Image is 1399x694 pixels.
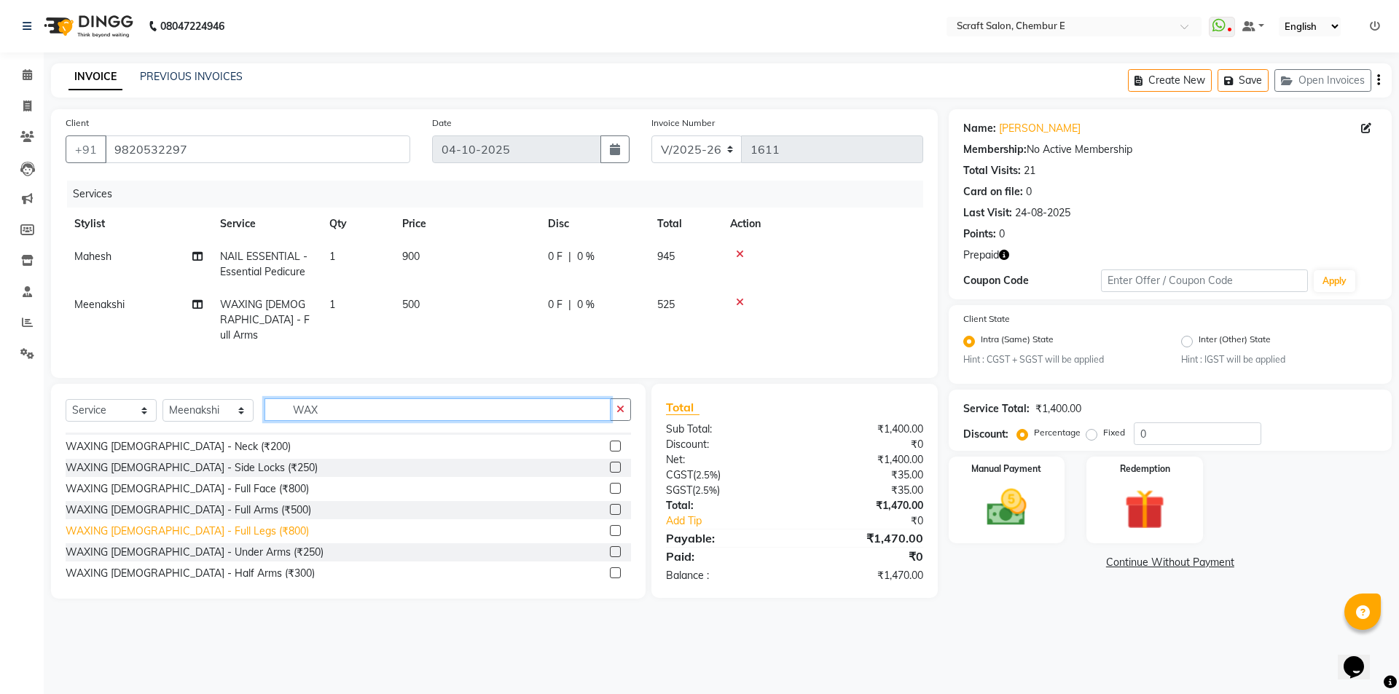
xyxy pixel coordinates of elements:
label: Percentage [1034,426,1081,439]
img: _gift.svg [1112,484,1177,535]
span: SGST [666,484,692,497]
div: WAXING [DEMOGRAPHIC_DATA] - Half Arms (₹300) [66,566,315,581]
div: WAXING [DEMOGRAPHIC_DATA] - Full Face (₹800) [66,481,309,497]
div: Name: [963,121,996,136]
div: ( ) [655,468,794,483]
label: Manual Payment [971,462,1041,476]
span: 2.5% [695,484,717,496]
label: Date [432,117,452,130]
th: Price [393,208,539,240]
div: ₹1,470.00 [794,568,933,583]
th: Total [648,208,721,240]
div: WAXING [DEMOGRAPHIC_DATA] - Full Legs (₹800) [66,524,309,539]
button: Save [1218,69,1269,92]
span: Total [666,400,699,415]
th: Stylist [66,208,211,240]
span: 2.5% [696,469,718,481]
a: INVOICE [68,64,122,90]
a: PREVIOUS INVOICES [140,70,243,83]
img: logo [37,6,137,47]
span: 1 [329,250,335,263]
b: 08047224946 [160,6,224,47]
small: Hint : IGST will be applied [1181,353,1377,366]
button: Create New [1128,69,1212,92]
a: Continue Without Payment [952,555,1389,570]
label: Fixed [1103,426,1125,439]
button: Apply [1314,270,1355,292]
div: ₹1,470.00 [794,529,933,547]
span: CGST [666,468,693,481]
div: ₹0 [794,437,933,452]
div: Points: [963,226,996,242]
span: Mahesh [74,250,111,263]
div: Discount: [655,437,794,452]
div: 24-08-2025 [1015,205,1070,221]
div: No Active Membership [963,142,1377,157]
div: Card on file: [963,184,1023,200]
div: 0 [999,226,1005,242]
th: Qty [321,208,393,240]
span: Meenakshi [74,298,125,311]
span: | [568,297,571,312]
div: ₹1,400.00 [794,452,933,468]
span: 900 [402,250,420,263]
span: WAXING [DEMOGRAPHIC_DATA] - Full Arms [220,298,310,342]
a: Add Tip [655,513,818,529]
div: ₹0 [794,548,933,565]
input: Enter Offer / Coupon Code [1101,269,1308,292]
div: Sub Total: [655,422,794,437]
div: 21 [1024,163,1035,178]
div: ₹0 [818,513,933,529]
div: WAXING [DEMOGRAPHIC_DATA] - Side Locks (₹250) [66,460,318,476]
button: Open Invoices [1274,69,1371,92]
label: Invoice Number [651,117,715,130]
div: WAXING [DEMOGRAPHIC_DATA] - Under Arms (₹250) [66,545,324,560]
th: Disc [539,208,648,240]
div: Discount: [963,427,1008,442]
div: Membership: [963,142,1027,157]
small: Hint : CGST + SGST will be applied [963,353,1159,366]
span: | [568,249,571,264]
img: _cash.svg [974,484,1040,531]
span: 0 % [577,249,595,264]
span: Prepaid [963,248,999,263]
input: Search or Scan [264,398,611,421]
label: Redemption [1120,462,1170,476]
label: Client [66,117,89,130]
div: Total Visits: [963,163,1021,178]
div: WAXING [DEMOGRAPHIC_DATA] - Full Arms (₹500) [66,502,311,518]
span: NAIL ESSENTIAL - Essential Pedicure [220,250,307,278]
label: Inter (Other) State [1199,333,1271,350]
th: Service [211,208,321,240]
a: [PERSON_NAME] [999,121,1081,136]
div: Total: [655,498,794,513]
div: WAXING [DEMOGRAPHIC_DATA] - Neck (₹200) [66,439,291,454]
th: Action [721,208,923,240]
button: +91 [66,135,106,163]
div: Coupon Code [963,273,1101,288]
div: ₹35.00 [794,468,933,483]
div: Payable: [655,529,794,547]
div: Service Total: [963,401,1030,417]
div: ₹1,400.00 [1035,401,1081,417]
input: Search by Name/Mobile/Email/Code [105,135,410,163]
span: 500 [402,298,420,311]
div: ₹1,470.00 [794,498,933,513]
label: Client State [963,312,1010,326]
div: Paid: [655,548,794,565]
iframe: chat widget [1338,636,1384,679]
span: 0 % [577,297,595,312]
div: Last Visit: [963,205,1012,221]
div: Services [67,181,934,208]
div: 0 [1026,184,1032,200]
div: ₹35.00 [794,483,933,498]
span: 525 [657,298,675,311]
span: 1 [329,298,335,311]
label: Intra (Same) State [981,333,1054,350]
span: 0 F [548,297,563,312]
div: Balance : [655,568,794,583]
div: Net: [655,452,794,468]
span: 945 [657,250,675,263]
span: 0 F [548,249,563,264]
div: ₹1,400.00 [794,422,933,437]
